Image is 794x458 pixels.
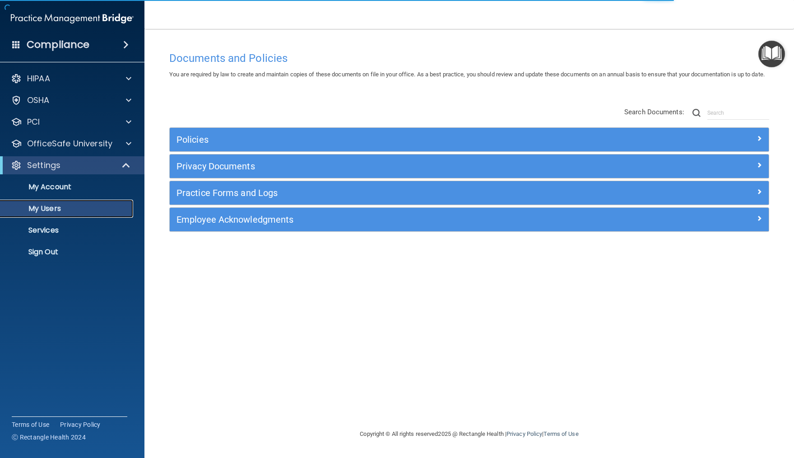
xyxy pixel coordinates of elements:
a: HIPAA [11,73,131,84]
h4: Documents and Policies [169,52,769,64]
h5: Policies [176,135,612,145]
a: Terms of Use [543,430,578,437]
input: Search [707,106,769,120]
p: My Account [6,182,129,192]
a: Settings [11,160,131,171]
a: Terms of Use [12,420,49,429]
p: OfficeSafe University [27,138,112,149]
span: Ⓒ Rectangle Health 2024 [12,433,86,442]
img: ic-search.3b580494.png [692,109,701,117]
a: Employee Acknowledgments [176,212,762,227]
p: HIPAA [27,73,50,84]
h4: Compliance [27,38,89,51]
h5: Privacy Documents [176,161,612,171]
p: Sign Out [6,248,129,257]
p: Settings [27,160,60,171]
h5: Practice Forms and Logs [176,188,612,198]
img: PMB logo [11,9,134,28]
span: Search Documents: [624,108,684,116]
a: PCI [11,117,131,127]
a: Privacy Policy [506,430,542,437]
a: Privacy Policy [60,420,101,429]
h5: Employee Acknowledgments [176,215,612,224]
span: You are required by law to create and maintain copies of these documents on file in your office. ... [169,71,765,78]
a: OfficeSafe University [11,138,131,149]
a: Policies [176,132,762,147]
p: Services [6,226,129,235]
div: Copyright © All rights reserved 2025 @ Rectangle Health | | [305,420,634,449]
p: PCI [27,117,40,127]
p: My Users [6,204,129,213]
p: OSHA [27,95,50,106]
a: OSHA [11,95,131,106]
a: Privacy Documents [176,159,762,173]
a: Practice Forms and Logs [176,186,762,200]
button: Open Resource Center [758,41,785,67]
